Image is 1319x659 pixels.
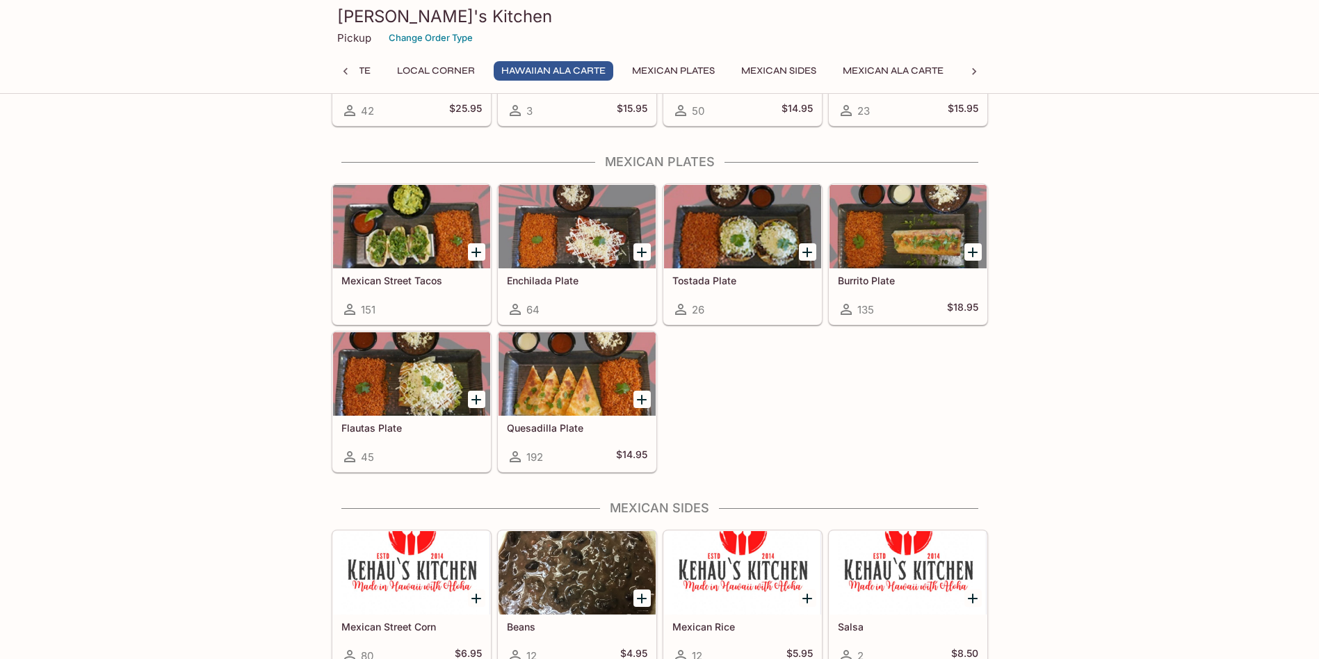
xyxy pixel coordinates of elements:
button: Add Salsa [964,589,982,607]
button: Add Mexican Rice [799,589,816,607]
a: Tostada Plate26 [663,184,822,325]
button: Add Tostada Plate [799,243,816,261]
button: Mexican Sides [734,61,824,81]
h5: Burrito Plate [838,275,978,286]
button: Add Flautas Plate [468,391,485,408]
div: Mexican Rice [664,531,821,615]
h4: Mexican Plates [332,154,988,170]
div: Tostada Plate [664,185,821,268]
span: 42 [361,104,374,117]
button: Add Quesadilla Plate [633,391,651,408]
h5: Mexican Street Corn [341,621,482,633]
button: Mexican Ala Carte [835,61,951,81]
span: 3 [526,104,533,117]
h3: [PERSON_NAME]'s Kitchen [337,6,982,27]
h5: Quesadilla Plate [507,422,647,434]
h5: $14.95 [782,102,813,119]
div: Mexican Street Tacos [333,185,490,268]
p: Pickup [337,31,371,44]
a: Quesadilla Plate192$14.95 [498,332,656,472]
button: Local Corner [389,61,483,81]
button: Mexican Plates [624,61,722,81]
div: Beans [499,531,656,615]
span: 26 [692,303,704,316]
button: Add Enchilada Plate [633,243,651,261]
h5: Beans [507,621,647,633]
div: Mexican Street Corn [333,531,490,615]
div: Enchilada Plate [499,185,656,268]
div: Burrito Plate [830,185,987,268]
button: Hawaiian Ala Carte [494,61,613,81]
div: Flautas Plate [333,332,490,416]
h5: Mexican Rice [672,621,813,633]
h5: $25.95 [449,102,482,119]
h5: $18.95 [947,301,978,318]
h5: Tostada Plate [672,275,813,286]
h5: $14.95 [616,448,647,465]
span: 50 [692,104,704,117]
a: Enchilada Plate64 [498,184,656,325]
span: 135 [857,303,874,316]
span: 64 [526,303,540,316]
span: 192 [526,450,543,464]
button: Change Order Type [382,27,479,49]
h5: Salsa [838,621,978,633]
h5: $15.95 [617,102,647,119]
button: Add Beans [633,589,651,607]
a: Mexican Street Tacos151 [332,184,491,325]
div: Quesadilla Plate [499,332,656,416]
span: 23 [857,104,870,117]
span: 151 [361,303,375,316]
h5: Mexican Street Tacos [341,275,482,286]
button: Add Mexican Street Corn [468,589,485,607]
span: 45 [361,450,374,464]
h5: $15.95 [948,102,978,119]
h5: Flautas Plate [341,422,482,434]
button: Add Burrito Plate [964,243,982,261]
a: Flautas Plate45 [332,332,491,472]
h5: Enchilada Plate [507,275,647,286]
div: Salsa [830,531,987,615]
a: Burrito Plate135$18.95 [829,184,987,325]
button: Add Mexican Street Tacos [468,243,485,261]
h4: Mexican Sides [332,501,988,516]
